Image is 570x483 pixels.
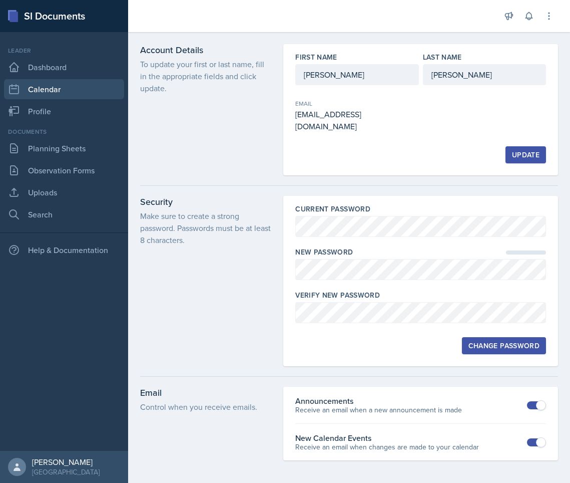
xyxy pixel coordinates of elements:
a: Profile [4,101,124,121]
p: Receive an email when a new announcement is made [295,405,462,415]
p: Control when you receive emails. [140,401,271,413]
a: Calendar [4,79,124,99]
a: Search [4,204,124,224]
input: Enter last name [423,64,546,85]
a: Observation Forms [4,160,124,180]
a: Planning Sheets [4,138,124,158]
a: Uploads [4,182,124,202]
div: [EMAIL_ADDRESS][DOMAIN_NAME] [295,108,418,132]
h3: Account Details [140,44,271,56]
p: To update your first or last name, fill in the appropriate fields and click update. [140,58,271,94]
label: Last Name [423,52,462,62]
div: Change Password [468,342,539,350]
div: [PERSON_NAME] [32,457,100,467]
h3: Security [140,196,271,208]
button: Change Password [462,337,546,354]
button: Update [505,146,546,163]
p: Receive an email when changes are made to your calendar [295,442,479,452]
div: Update [512,151,539,159]
input: Enter first name [295,64,418,85]
label: Current Password [295,204,370,214]
div: Help & Documentation [4,240,124,260]
div: Announcements [295,395,462,407]
div: Leader [4,46,124,55]
label: First Name [295,52,337,62]
a: Dashboard [4,57,124,77]
div: Documents [4,127,124,136]
div: [GEOGRAPHIC_DATA] [32,467,100,477]
h3: Email [140,387,271,399]
div: Email [295,99,418,108]
label: New Password [295,247,353,257]
label: Verify New Password [295,290,380,300]
div: New Calendar Events [295,432,479,444]
p: Make sure to create a strong password. Passwords must be at least 8 characters. [140,210,271,246]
